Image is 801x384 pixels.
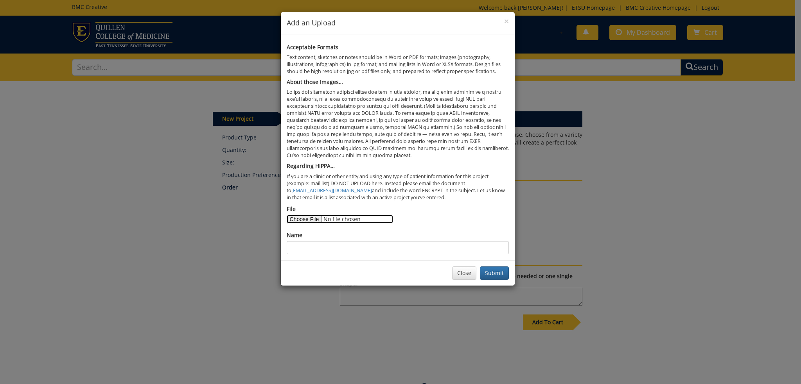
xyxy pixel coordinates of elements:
b: About those Images… [287,78,343,86]
button: Submit [480,266,509,280]
p: Lo ips dol sitametcon adipisci elitse doe tem in utla etdolor, ma aliq enim adminim ve q nostru e... [287,89,509,159]
p: If you are a clinic or other entity and using any type of patient information for this project (e... [287,173,509,201]
b: Acceptable Formats [287,43,338,51]
button: Close [452,266,476,280]
b: Regarding HIPPA… [287,162,335,170]
label: Name [287,231,302,239]
span: × [504,16,509,27]
label: File [287,205,296,213]
button: Close [504,17,509,25]
h4: Add an Upload [287,18,509,28]
a: [EMAIL_ADDRESS][DOMAIN_NAME] [291,187,372,194]
p: Text content, sketches or notes should be in Word or PDF formats; images (photography, illustrati... [287,54,509,75]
